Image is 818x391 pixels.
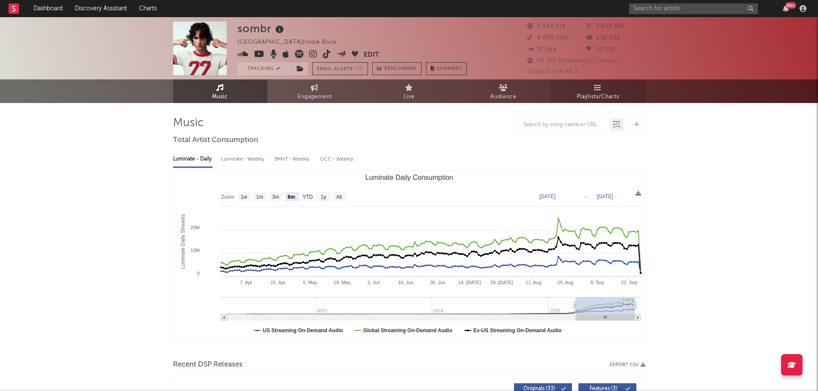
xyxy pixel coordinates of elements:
div: sombr [237,21,286,36]
text: Ex-US Streaming On-Demand Audio [473,327,562,333]
text: 25. Aug [557,280,573,285]
text: 20M [190,225,199,230]
text: Global Streaming On-Demand Audio [363,327,452,333]
text: → [583,194,588,200]
div: 99 + [785,2,796,9]
button: Export CSV [610,362,645,367]
text: 11. Aug [525,280,541,285]
button: Tracking [237,62,291,75]
span: Benchmark [384,64,417,74]
text: [DATE] [539,194,556,200]
button: Email AlertsOn [312,62,368,75]
text: 16. Jun [398,280,414,285]
text: 1y [320,194,326,200]
a: Live [362,79,456,103]
div: Luminate - Weekly [221,152,266,167]
text: Luminate Daily Consumption [365,174,453,181]
a: Music [173,79,268,103]
span: 37.564 [527,47,557,52]
span: 59.381.826 Monthly Listeners [527,58,622,64]
span: Playlists/Charts [577,92,619,102]
text: 1m [256,194,263,200]
text: US Streaming On-Demand Audio [263,327,343,333]
span: 70.937 [586,47,615,52]
text: 21. Apr [271,280,286,285]
span: 4.000.000 [527,35,568,41]
text: 14. [DATE] [458,280,481,285]
text: 30. Jun [430,280,445,285]
button: Summary [426,62,467,75]
text: 3m [272,194,279,200]
em: On [355,67,363,72]
button: 99+ [783,5,789,12]
span: Summary [437,67,462,71]
text: 8. Sep [590,280,604,285]
span: Live [404,92,415,102]
text: 7. Apr [240,280,252,285]
div: BMAT - Weekly [275,152,311,167]
text: [DATE] [597,194,613,200]
span: 2.659.342 [586,24,625,29]
span: 2.494.218 [527,24,566,29]
text: All [336,194,341,200]
svg: Luminate Daily Consumption [173,170,645,342]
input: Search for artists [629,3,758,14]
text: 10M [190,248,199,253]
text: 2. Jun [367,280,380,285]
span: Audience [490,92,517,102]
text: 19. May [333,280,350,285]
text: 6m [287,194,295,200]
a: Playlists/Charts [551,79,645,103]
text: 0 [197,271,199,276]
input: Search by song name or URL [519,121,610,128]
div: OCC - Weekly [320,152,354,167]
text: 5. May [303,280,317,285]
a: Engagement [268,79,362,103]
span: Recent DSP Releases [173,360,243,370]
span: Total Artist Consumption [173,135,258,145]
span: Jump Score: 86.3 [527,69,578,74]
button: Edit [364,50,379,61]
a: Audience [456,79,551,103]
a: Benchmark [372,62,422,75]
span: 636.000 [586,35,620,41]
text: Zoom [221,194,234,200]
text: YTD [302,194,313,200]
text: 1w [240,194,247,200]
text: 22. Sep [621,280,637,285]
text: 28. [DATE] [490,280,513,285]
span: Music [212,92,228,102]
text: Luminate Daily Streams [179,214,185,269]
div: Luminate - Daily [173,152,213,167]
div: [GEOGRAPHIC_DATA] | Indie Rock [237,37,347,48]
span: Engagement [298,92,332,102]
